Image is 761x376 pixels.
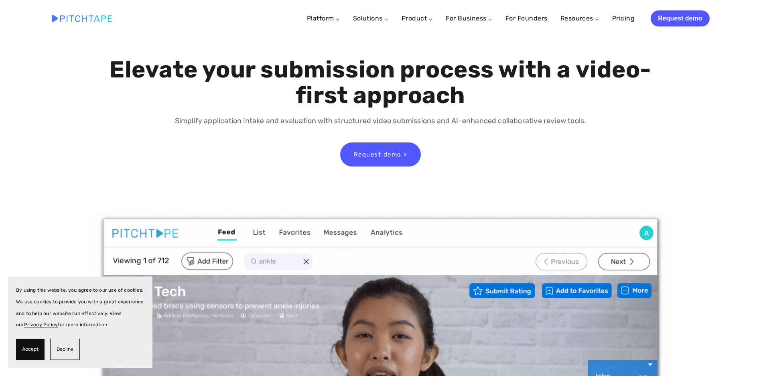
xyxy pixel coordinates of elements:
p: Simplify application intake and evaluation with structured video submissions and AI-enhanced coll... [108,115,653,127]
a: Solutions ⌵ [353,14,389,22]
a: Pricing [612,11,635,26]
button: Accept [16,339,45,360]
span: Decline [57,343,73,355]
span: Accept [22,343,39,355]
h1: Elevate your submission process with a video-first approach [108,57,653,108]
p: By using this website, you agree to our use of cookies. We use cookies to provide you with a grea... [16,285,144,331]
a: Platform ⌵ [307,14,340,22]
a: Privacy Policy [24,322,58,327]
img: Pitchtape | Video Submission Management Software [52,15,112,22]
button: Decline [50,339,80,360]
section: Cookie banner [8,276,152,368]
a: Product ⌵ [402,14,433,22]
a: For Founders [505,11,548,26]
a: Request demo > [340,142,421,167]
a: Request demo [651,10,709,26]
a: Resources ⌵ [560,14,599,22]
a: For Business ⌵ [446,14,493,22]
